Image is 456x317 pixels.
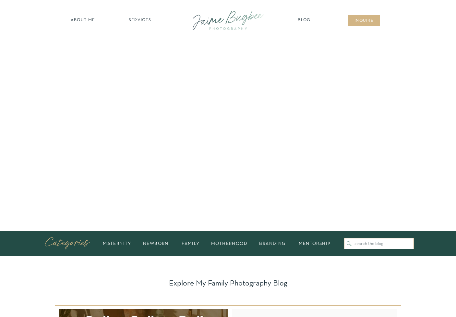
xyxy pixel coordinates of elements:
[122,17,158,24] a: SERVICES
[45,236,94,251] p: Categories
[255,242,290,246] a: branding
[351,18,377,24] a: inqUIre
[100,242,134,246] a: maternity
[208,242,250,246] a: motherhood
[296,17,312,24] a: Blog
[138,242,174,246] a: newborn
[178,242,204,246] a: family
[69,17,97,24] a: about ME
[354,241,411,246] input: search the blog
[294,242,335,246] a: mentorship
[166,279,290,288] h1: Explore My Family Photography Blog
